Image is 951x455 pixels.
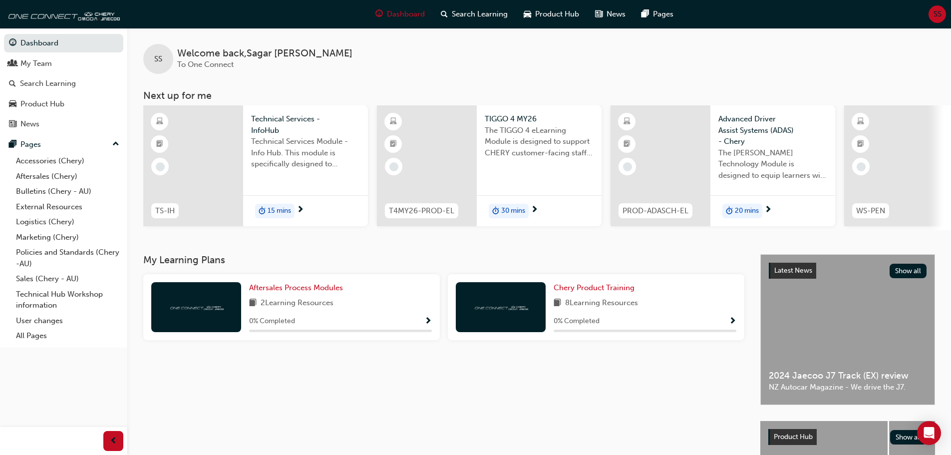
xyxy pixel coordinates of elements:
a: Chery Product Training [554,282,638,294]
span: Chery Product Training [554,283,634,292]
span: Dashboard [387,8,425,20]
span: booktick-icon [857,138,864,151]
a: User changes [12,313,123,329]
span: learningRecordVerb_NONE-icon [156,162,165,171]
span: 30 mins [501,205,525,217]
span: NZ Autocar Magazine - We drive the J7. [769,382,927,393]
span: TIGGO 4 MY26 [485,113,594,125]
button: Show all [890,264,927,278]
h3: My Learning Plans [143,254,744,266]
a: Bulletins (Chery - AU) [12,184,123,199]
div: Pages [20,139,41,150]
span: Pages [653,8,673,20]
span: Aftersales Process Modules [249,283,343,292]
a: news-iconNews [587,4,634,24]
a: Product Hub [4,95,123,113]
span: guage-icon [9,39,16,48]
span: up-icon [112,138,119,151]
span: The [PERSON_NAME] Technology Module is designed to equip learners with essential knowledge about ... [718,147,827,181]
span: Latest News [774,266,812,275]
a: All Pages [12,328,123,344]
span: 20 mins [735,205,759,217]
span: SS [934,8,942,20]
a: News [4,115,123,133]
h3: Next up for me [127,90,951,101]
span: search-icon [9,79,16,88]
img: oneconnect [473,302,528,312]
span: book-icon [554,297,561,310]
img: oneconnect [169,302,224,312]
a: pages-iconPages [634,4,681,24]
span: car-icon [524,8,531,20]
span: 0 % Completed [554,316,600,327]
span: learningRecordVerb_NONE-icon [389,162,398,171]
a: External Resources [12,199,123,215]
span: learningResourceType_ELEARNING-icon [390,115,397,128]
span: 0 % Completed [249,316,295,327]
div: News [20,118,39,130]
span: learningResourceType_ELEARNING-icon [156,115,163,128]
a: Aftersales (Chery) [12,169,123,184]
a: TS-IHTechnical Services - InfoHubTechnical Services Module - Info Hub. This module is specificall... [143,105,368,226]
span: WS-PEN [856,205,885,217]
span: PROD-ADASCH-EL [623,205,688,217]
a: Latest NewsShow all2024 Jaecoo J7 Track (EX) reviewNZ Autocar Magazine - We drive the J7. [760,254,935,405]
button: Show Progress [729,315,736,328]
span: Show Progress [729,317,736,326]
button: Show Progress [424,315,432,328]
span: learningResourceType_ELEARNING-icon [624,115,631,128]
span: news-icon [9,120,16,129]
button: Show all [890,430,928,445]
a: search-iconSearch Learning [433,4,516,24]
a: My Team [4,54,123,73]
span: learningResourceType_ELEARNING-icon [857,115,864,128]
span: Search Learning [452,8,508,20]
a: Aftersales Process Modules [249,282,347,294]
span: book-icon [249,297,257,310]
div: My Team [20,58,52,69]
span: next-icon [297,206,304,215]
span: car-icon [9,100,16,109]
span: Product Hub [535,8,579,20]
span: 15 mins [268,205,291,217]
span: Technical Services - InfoHub [251,113,360,136]
span: duration-icon [259,205,266,218]
span: The TIGGO 4 eLearning Module is designed to support CHERY customer-facing staff with the product ... [485,125,594,159]
button: SS [929,5,946,23]
img: oneconnect [5,4,120,24]
span: next-icon [764,206,772,215]
a: guage-iconDashboard [367,4,433,24]
span: 2024 Jaecoo J7 Track (EX) review [769,370,927,382]
a: Latest NewsShow all [769,263,927,279]
span: next-icon [531,206,538,215]
span: 2 Learning Resources [261,297,333,310]
span: Advanced Driver Assist Systems (ADAS) - Chery [718,113,827,147]
span: booktick-icon [156,138,163,151]
div: Open Intercom Messenger [917,421,941,445]
span: Product Hub [774,433,813,441]
a: Accessories (Chery) [12,153,123,169]
span: 8 Learning Resources [565,297,638,310]
div: Search Learning [20,78,76,89]
span: TS-IH [155,205,175,217]
span: booktick-icon [390,138,397,151]
span: people-icon [9,59,16,68]
a: car-iconProduct Hub [516,4,587,24]
a: T4MY26-PROD-ELTIGGO 4 MY26The TIGGO 4 eLearning Module is designed to support CHERY customer-faci... [377,105,602,226]
span: duration-icon [726,205,733,218]
a: Marketing (Chery) [12,230,123,245]
span: pages-icon [641,8,649,20]
span: learningRecordVerb_NONE-icon [623,162,632,171]
span: T4MY26-PROD-EL [389,205,454,217]
a: Technical Hub Workshop information [12,287,123,313]
span: Welcome back , Sagar [PERSON_NAME] [177,48,352,59]
a: Logistics (Chery) [12,214,123,230]
div: Product Hub [20,98,64,110]
span: Technical Services Module - Info Hub. This module is specifically designed to address the require... [251,136,360,170]
span: duration-icon [492,205,499,218]
span: pages-icon [9,140,16,149]
span: guage-icon [375,8,383,20]
span: prev-icon [110,435,117,448]
a: Sales (Chery - AU) [12,271,123,287]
